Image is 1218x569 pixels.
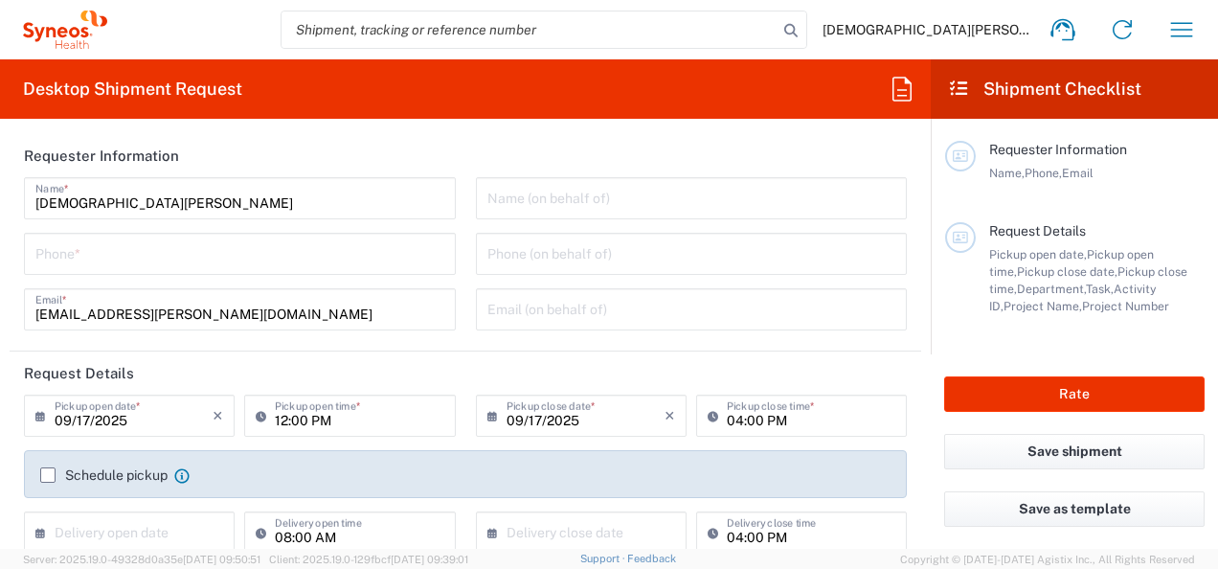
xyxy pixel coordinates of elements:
[989,223,1086,239] span: Request Details
[1004,299,1082,313] span: Project Name,
[40,467,168,483] label: Schedule pickup
[900,551,1195,568] span: Copyright © [DATE]-[DATE] Agistix Inc., All Rights Reserved
[23,78,242,101] h2: Desktop Shipment Request
[823,21,1033,38] span: [DEMOGRAPHIC_DATA][PERSON_NAME]
[282,11,778,48] input: Shipment, tracking or reference number
[23,554,260,565] span: Server: 2025.19.0-49328d0a35e
[1017,264,1117,279] span: Pickup close date,
[213,400,223,431] i: ×
[989,247,1087,262] span: Pickup open date,
[944,376,1205,412] button: Rate
[989,142,1127,157] span: Requester Information
[391,554,468,565] span: [DATE] 09:39:01
[944,434,1205,469] button: Save shipment
[665,400,675,431] i: ×
[24,147,179,166] h2: Requester Information
[944,491,1205,527] button: Save as template
[1025,166,1062,180] span: Phone,
[627,553,676,564] a: Feedback
[580,553,628,564] a: Support
[989,166,1025,180] span: Name,
[948,78,1141,101] h2: Shipment Checklist
[1017,282,1086,296] span: Department,
[269,554,468,565] span: Client: 2025.19.0-129fbcf
[183,554,260,565] span: [DATE] 09:50:51
[24,364,134,383] h2: Request Details
[1062,166,1094,180] span: Email
[1086,282,1114,296] span: Task,
[1082,299,1169,313] span: Project Number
